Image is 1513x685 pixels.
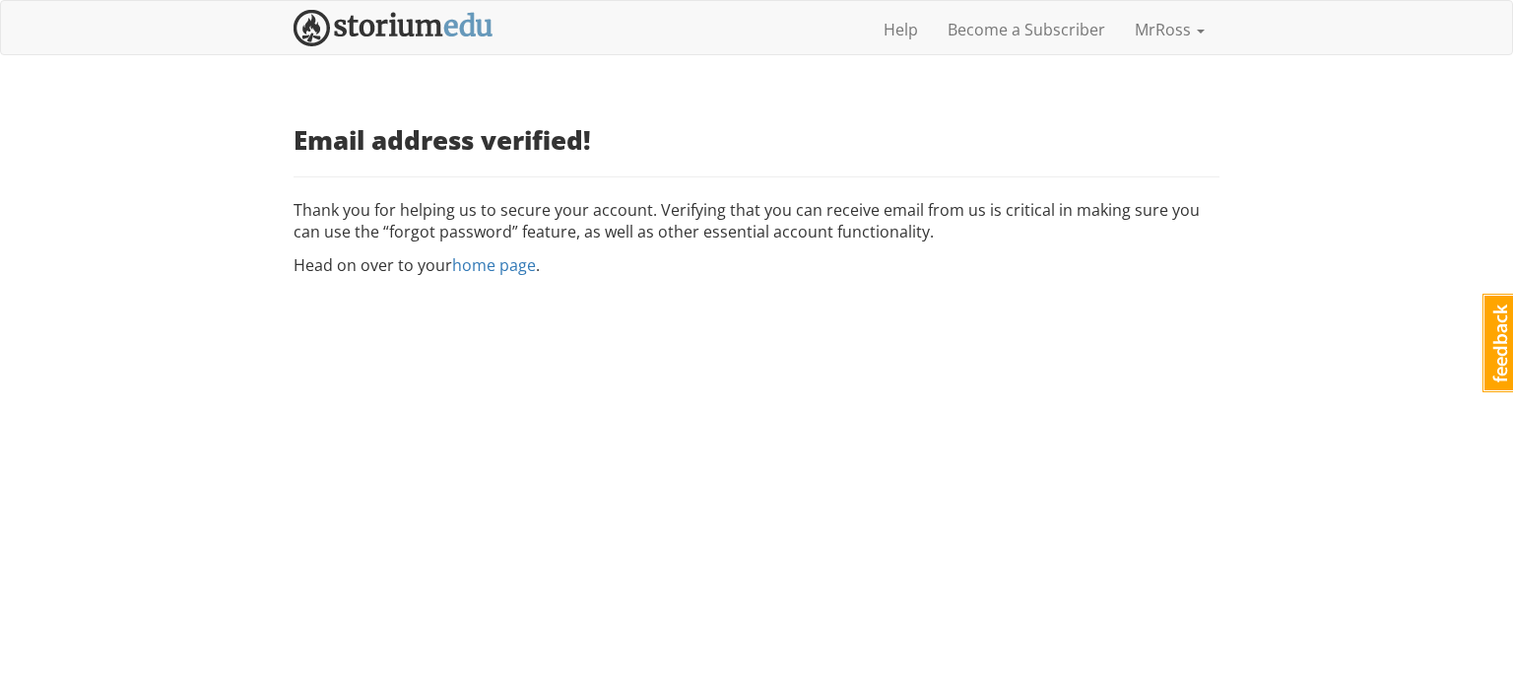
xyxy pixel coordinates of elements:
p: Head on over to your . [294,254,1219,277]
a: Become a Subscriber [933,5,1120,54]
img: StoriumEDU [294,10,493,46]
a: home page [452,254,536,276]
a: Help [869,5,933,54]
a: MrRoss [1120,5,1219,54]
p: Thank you for helping us to secure your account. Verifying that you can receive email from us is ... [294,199,1219,244]
h3: Email address verified! [294,126,1219,155]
